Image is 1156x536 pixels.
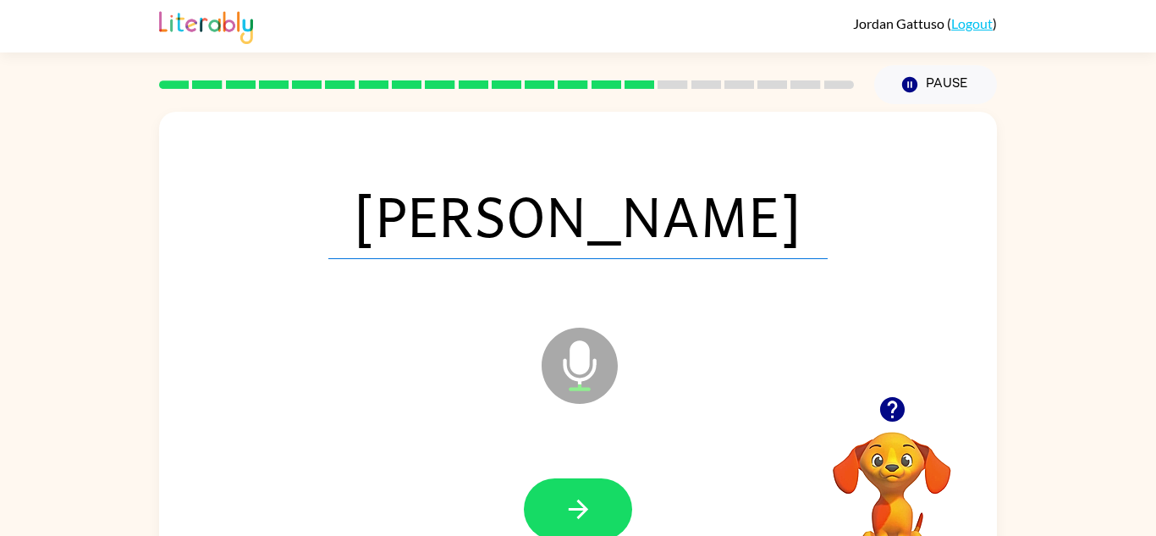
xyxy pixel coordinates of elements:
a: Logout [951,15,993,31]
button: Pause [874,65,997,104]
span: [PERSON_NAME] [328,171,828,259]
div: ( ) [853,15,997,31]
span: Jordan Gattuso [853,15,947,31]
img: Literably [159,7,253,44]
